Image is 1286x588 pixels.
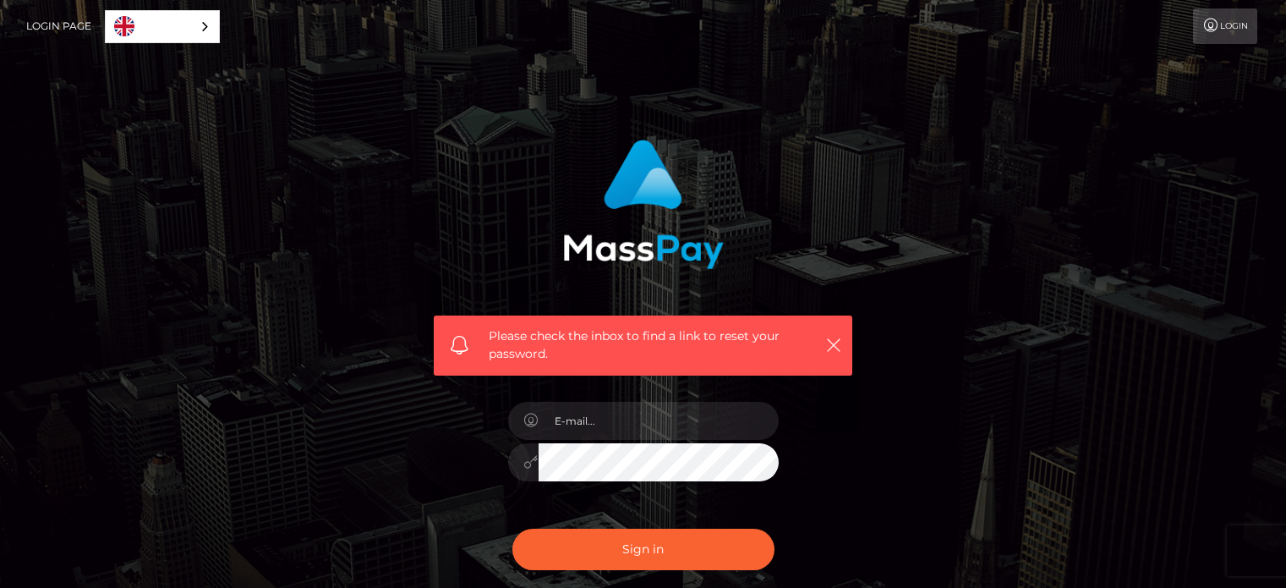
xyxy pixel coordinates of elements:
img: MassPay Login [563,140,724,269]
div: Language [105,10,220,43]
aside: Language selected: English [105,10,220,43]
input: E-mail... [539,402,779,440]
a: English [106,11,219,42]
span: Please check the inbox to find a link to reset your password. [489,327,797,363]
button: Sign in [512,529,774,570]
a: Login Page [26,8,91,44]
a: Login [1193,8,1257,44]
